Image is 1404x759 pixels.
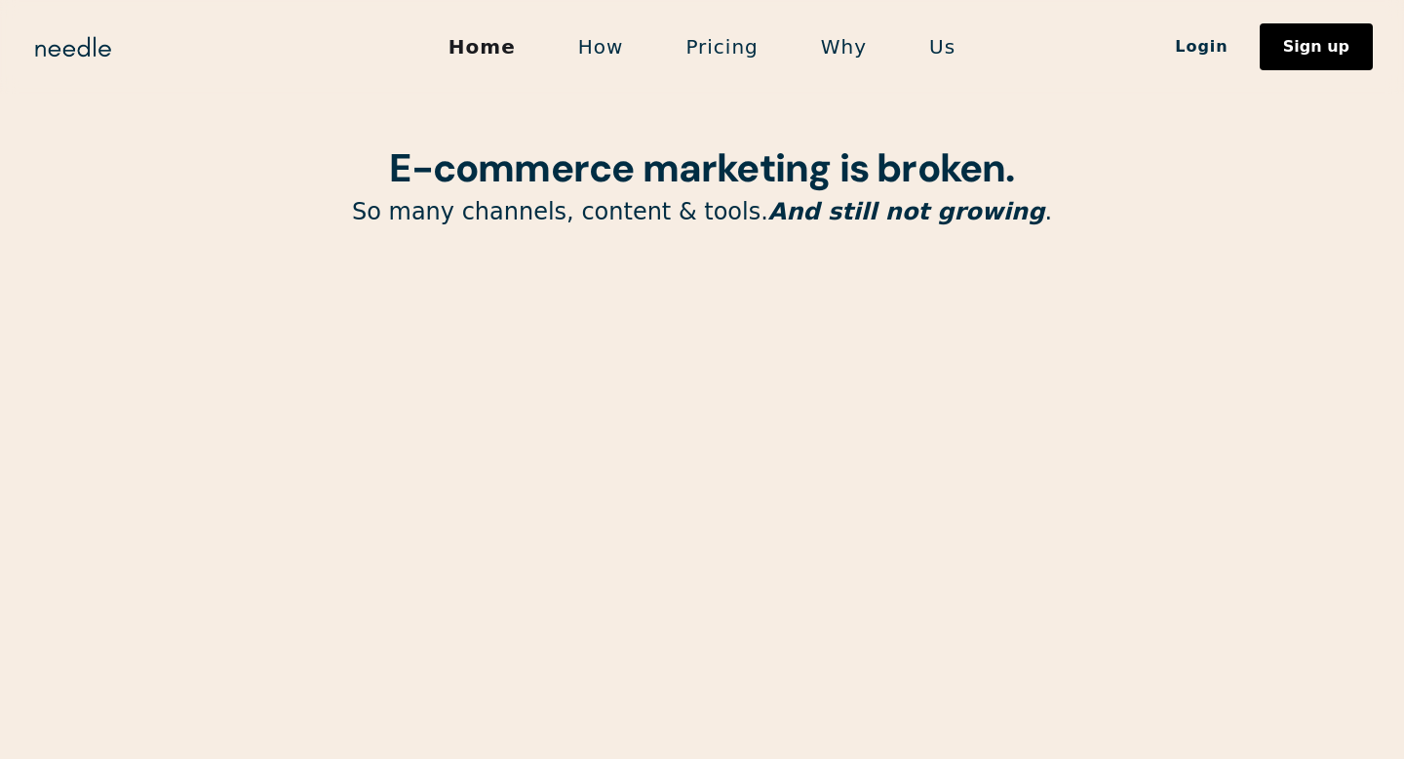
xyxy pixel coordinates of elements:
[768,198,1045,225] em: And still not growing
[790,26,898,67] a: Why
[205,197,1199,227] p: So many channels, content & tools. .
[547,26,655,67] a: How
[1260,23,1373,70] a: Sign up
[1283,39,1349,55] div: Sign up
[389,142,1014,193] strong: E-commerce marketing is broken.
[654,26,789,67] a: Pricing
[1144,30,1260,63] a: Login
[898,26,987,67] a: Us
[417,26,547,67] a: Home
